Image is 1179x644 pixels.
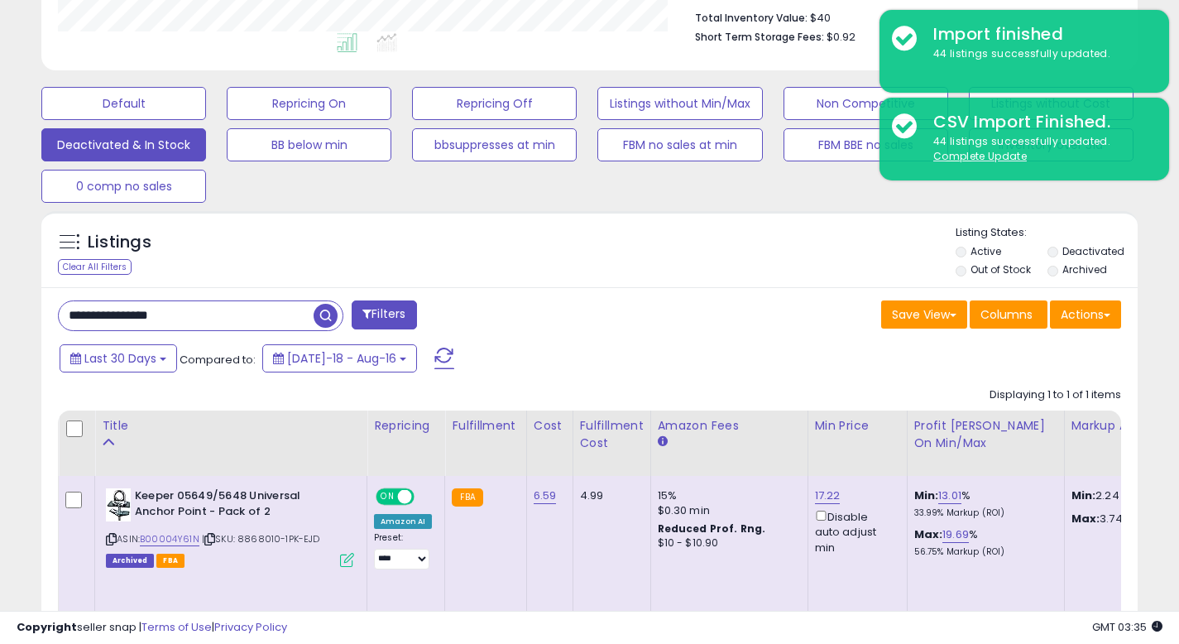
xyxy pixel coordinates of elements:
b: Min: [914,488,939,503]
span: Last 30 Days [84,350,156,367]
strong: Min: [1071,488,1096,503]
div: CSV Import Finished. [921,110,1157,134]
a: B00004Y61N [140,532,199,546]
button: FBM no sales at min [597,128,762,161]
label: Archived [1062,262,1107,276]
button: Listings without Min/Max [597,87,762,120]
li: $40 [695,7,1109,26]
u: Complete Update [933,149,1027,163]
p: 33.99% Markup (ROI) [914,507,1052,519]
th: The percentage added to the cost of goods (COGS) that forms the calculator for Min & Max prices. [907,411,1064,476]
div: 44 listings successfully updated. [921,134,1157,165]
span: [DATE]-18 - Aug-16 [287,350,396,367]
a: 17.22 [815,488,841,504]
span: Columns [980,306,1033,323]
img: 41m3MzQ4vvL._SL40_.jpg [106,488,131,521]
div: Repricing [374,417,438,435]
strong: Copyright [17,619,77,635]
a: 6.59 [534,488,557,504]
button: [DATE]-18 - Aug-16 [262,344,417,372]
button: Actions [1050,300,1121,329]
button: Repricing On [227,87,391,120]
div: Min Price [815,417,900,435]
b: Short Term Storage Fees: [695,30,824,44]
b: Keeper 05649/5648 Universal Anchor Point - Pack of 2 [135,488,336,523]
div: 4.99 [580,488,638,503]
a: Privacy Policy [214,619,287,635]
b: Max: [914,526,943,542]
button: bbsuppresses at min [412,128,577,161]
div: ASIN: [106,488,354,565]
div: Cost [534,417,566,435]
div: Amazon Fees [658,417,801,435]
label: Deactivated [1062,244,1124,258]
div: % [914,527,1052,558]
div: Fulfillment Cost [580,417,644,452]
b: Total Inventory Value: [695,11,808,25]
span: 2025-09-16 03:35 GMT [1092,619,1162,635]
span: $0.92 [827,29,855,45]
button: Default [41,87,206,120]
button: Non Competitive [784,87,948,120]
div: % [914,488,1052,519]
small: Amazon Fees. [658,435,668,449]
strong: Max: [1071,511,1100,526]
button: FBM BBE no sales [784,128,948,161]
label: Active [971,244,1001,258]
div: Fulfillment [452,417,519,435]
button: Columns [970,300,1047,329]
div: Import finished [921,22,1157,46]
div: $0.30 min [658,503,795,518]
span: | SKU: 8868010-1PK-EJD [202,532,320,545]
div: Title [102,417,360,435]
div: Amazon AI [374,514,432,529]
div: Displaying 1 to 1 of 1 items [990,387,1121,403]
div: Preset: [374,532,432,570]
button: Filters [352,300,416,329]
div: seller snap | | [17,620,287,636]
p: 56.75% Markup (ROI) [914,546,1052,558]
span: ON [377,490,398,504]
span: Compared to: [180,352,256,368]
span: OFF [412,490,439,504]
a: 19.69 [942,526,969,543]
b: Reduced Prof. Rng. [658,521,766,536]
p: Listing States: [956,225,1138,241]
button: BB below min [227,128,391,161]
button: Repricing Off [412,87,577,120]
div: Clear All Filters [58,259,132,275]
div: Profit [PERSON_NAME] on Min/Max [914,417,1057,452]
div: 44 listings successfully updated. [921,46,1157,62]
span: Listings that have been deleted from Seller Central [106,554,154,568]
button: Save View [881,300,967,329]
button: 0 comp no sales [41,170,206,203]
div: 15% [658,488,795,503]
a: 13.01 [938,488,961,504]
div: $10 - $10.90 [658,536,795,550]
a: Terms of Use [141,619,212,635]
button: Deactivated & In Stock [41,128,206,161]
div: Disable auto adjust min [815,507,894,555]
small: FBA [452,488,482,507]
button: Last 30 Days [60,344,177,372]
label: Out of Stock [971,262,1031,276]
span: FBA [156,554,185,568]
h5: Listings [88,231,151,254]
